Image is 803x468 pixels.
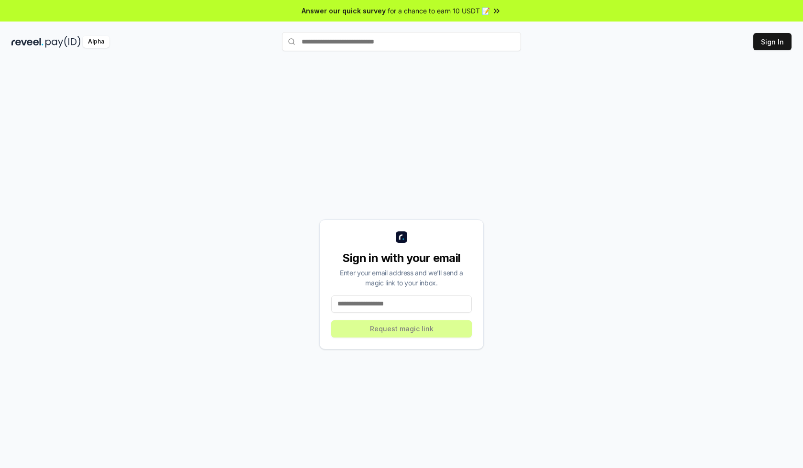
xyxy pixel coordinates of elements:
[11,36,43,48] img: reveel_dark
[331,268,472,288] div: Enter your email address and we’ll send a magic link to your inbox.
[388,6,490,16] span: for a chance to earn 10 USDT 📝
[302,6,386,16] span: Answer our quick survey
[753,33,792,50] button: Sign In
[331,250,472,266] div: Sign in with your email
[396,231,407,243] img: logo_small
[45,36,81,48] img: pay_id
[83,36,109,48] div: Alpha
